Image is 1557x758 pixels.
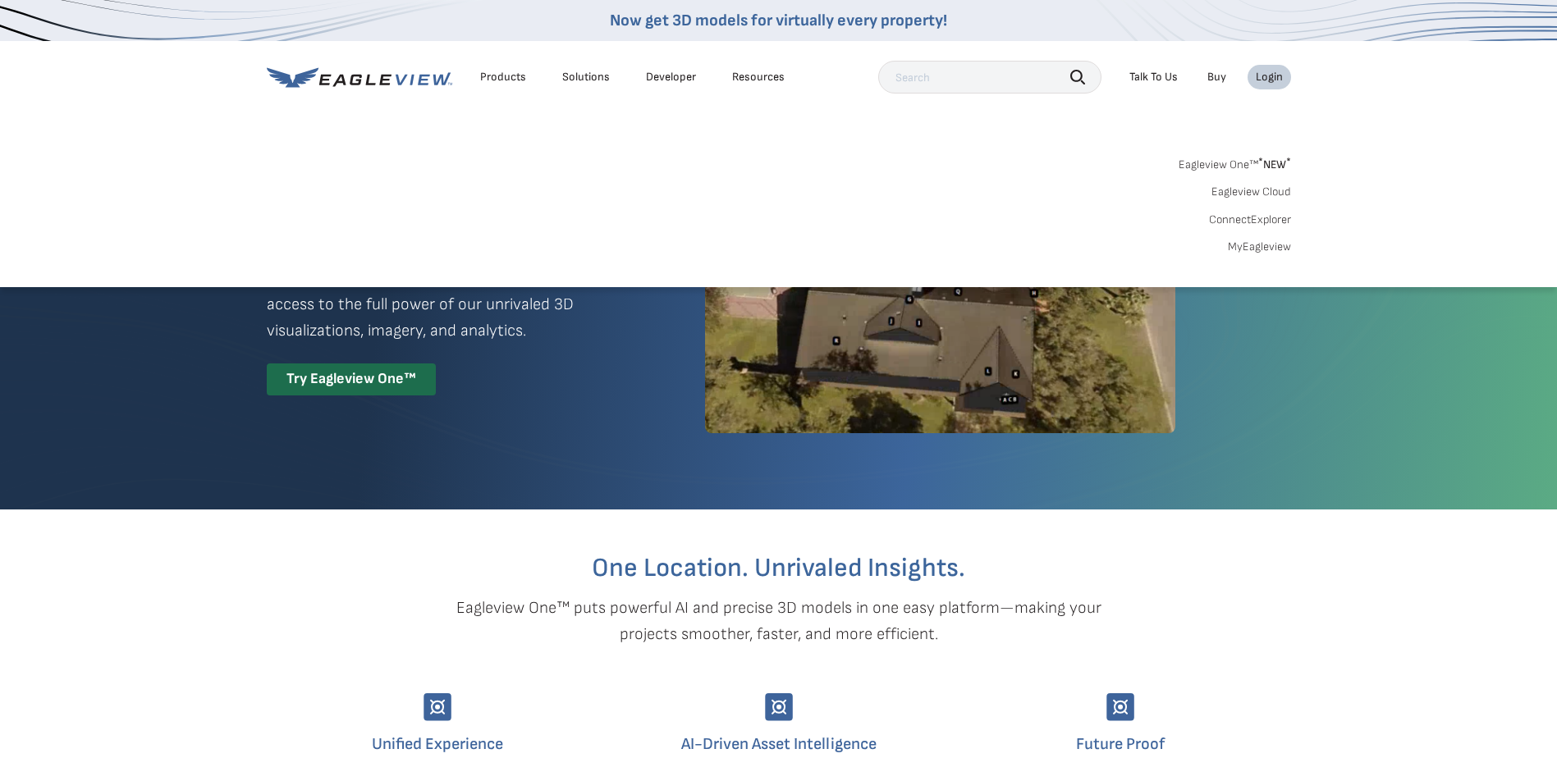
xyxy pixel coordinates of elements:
h2: One Location. Unrivaled Insights. [279,555,1279,582]
a: ConnectExplorer [1209,212,1291,227]
img: Group-9744.svg [765,693,793,721]
p: A premium digital experience that provides seamless access to the full power of our unrivaled 3D ... [267,265,646,344]
div: Talk To Us [1129,70,1178,84]
p: Eagleview One™ puts powerful AI and precise 3D models in one easy platform—making your projects s... [428,595,1130,647]
div: Try Eagleview One™ [267,363,436,395]
input: Search [878,61,1101,94]
h4: Future Proof [962,731,1279,757]
span: NEW [1258,158,1291,171]
a: Now get 3D models for virtually every property! [610,11,947,30]
div: Solutions [562,70,610,84]
div: Login [1256,70,1283,84]
h4: AI-Driven Asset Intelligence [621,731,937,757]
a: Buy [1207,70,1226,84]
a: Developer [646,70,696,84]
img: Group-9744.svg [1106,693,1134,721]
div: Products [480,70,526,84]
a: MyEagleview [1228,240,1291,254]
div: Resources [732,70,785,84]
img: Group-9744.svg [424,693,451,721]
h4: Unified Experience [279,731,596,757]
a: Eagleview Cloud [1211,185,1291,199]
a: Eagleview One™*NEW* [1179,153,1291,171]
